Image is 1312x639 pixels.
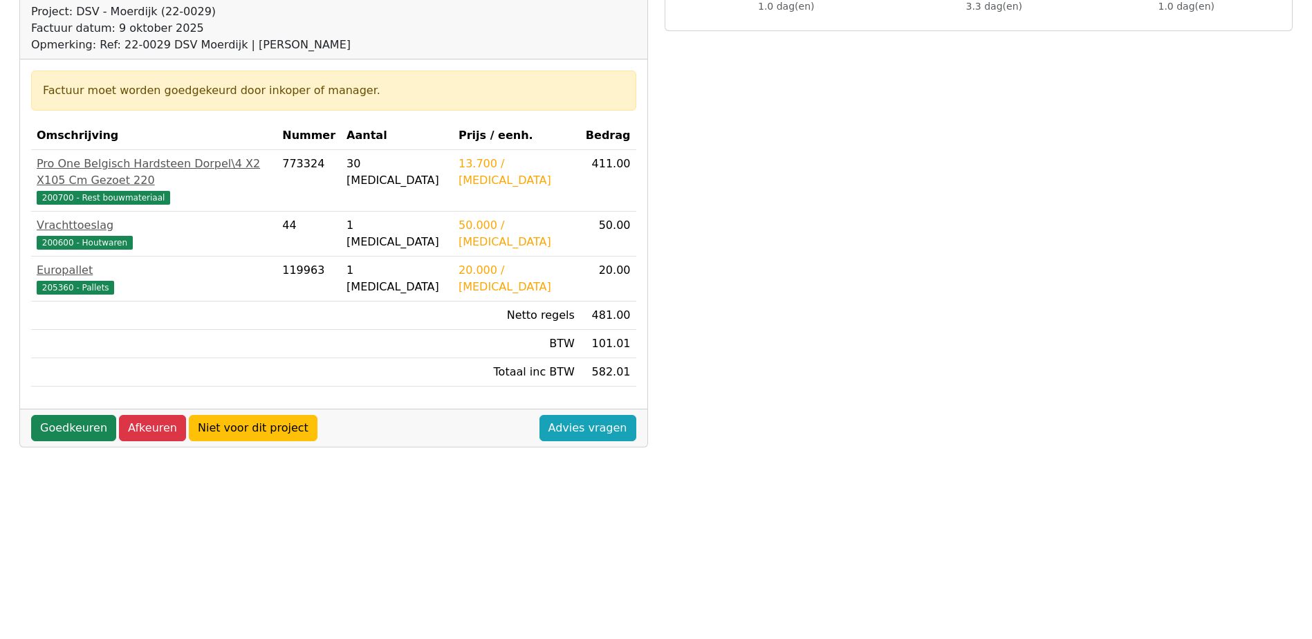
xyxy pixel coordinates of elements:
[37,281,114,295] span: 205360 - Pallets
[580,150,636,212] td: 411.00
[580,212,636,257] td: 50.00
[341,122,453,150] th: Aantal
[347,262,447,295] div: 1 [MEDICAL_DATA]
[277,257,341,302] td: 119963
[119,415,186,441] a: Afkeuren
[966,1,1022,12] span: 3.3 dag(en)
[277,212,341,257] td: 44
[37,156,271,205] a: Pro One Belgisch Hardsteen Dorpel\4 X2 X105 Cm Gezoet 220200700 - Rest bouwmateriaal
[459,217,575,250] div: 50.000 / [MEDICAL_DATA]
[758,1,814,12] span: 1.0 dag(en)
[453,358,580,387] td: Totaal inc BTW
[453,122,580,150] th: Prijs / eenh.
[580,257,636,302] td: 20.00
[347,217,447,250] div: 1 [MEDICAL_DATA]
[580,122,636,150] th: Bedrag
[37,262,271,295] a: Europallet205360 - Pallets
[453,330,580,358] td: BTW
[31,20,351,37] div: Factuur datum: 9 oktober 2025
[37,156,271,189] div: Pro One Belgisch Hardsteen Dorpel\4 X2 X105 Cm Gezoet 220
[459,262,575,295] div: 20.000 / [MEDICAL_DATA]
[539,415,636,441] a: Advies vragen
[580,358,636,387] td: 582.01
[459,156,575,189] div: 13.700 / [MEDICAL_DATA]
[37,236,133,250] span: 200600 - Houtwaren
[43,82,625,99] div: Factuur moet worden goedgekeurd door inkoper of manager.
[31,3,351,20] div: Project: DSV - Moerdijk (22-0029)
[189,415,317,441] a: Niet voor dit project
[277,150,341,212] td: 773324
[580,302,636,330] td: 481.00
[580,330,636,358] td: 101.01
[347,156,447,189] div: 30 [MEDICAL_DATA]
[31,122,277,150] th: Omschrijving
[31,37,351,53] div: Opmerking: Ref: 22-0029 DSV Moerdijk | [PERSON_NAME]
[37,191,170,205] span: 200700 - Rest bouwmateriaal
[37,262,271,279] div: Europallet
[37,217,271,250] a: Vrachttoeslag200600 - Houtwaren
[277,122,341,150] th: Nummer
[1158,1,1214,12] span: 1.0 dag(en)
[37,217,271,234] div: Vrachttoeslag
[453,302,580,330] td: Netto regels
[31,415,116,441] a: Goedkeuren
